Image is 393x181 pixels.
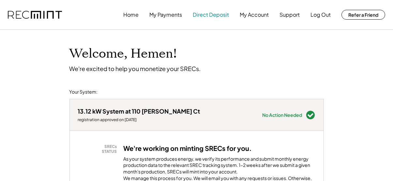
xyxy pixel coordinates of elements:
div: No Action Needed [263,113,302,117]
div: Your System: [69,89,98,95]
div: registration approved on [DATE] [78,117,200,122]
button: Home [123,8,139,21]
button: Refer a Friend [341,10,385,20]
button: Support [280,8,300,21]
h1: Welcome, Hemen! [69,46,177,62]
button: Direct Deposit [193,8,229,21]
button: My Account [240,8,269,21]
button: My Payments [149,8,182,21]
button: Log Out [310,8,331,21]
div: We're excited to help you monetize your SRECs. [69,65,201,72]
div: 13.12 kW System at 110 [PERSON_NAME] Ct [78,107,200,115]
img: recmint-logotype%403x.png [8,11,62,19]
div: SRECs STATUS [81,144,117,154]
h3: We're working on minting SRECs for you. [124,144,252,153]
